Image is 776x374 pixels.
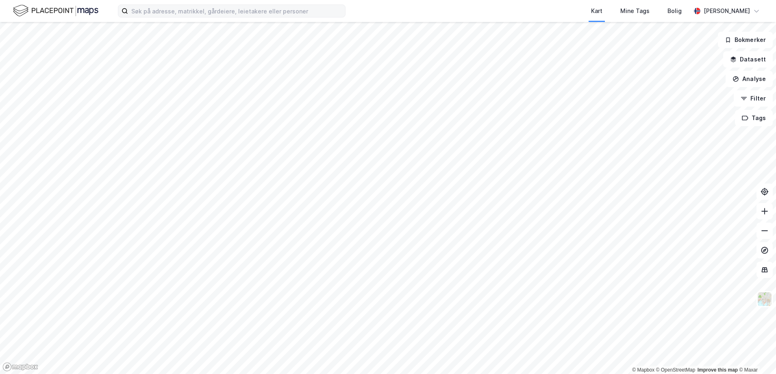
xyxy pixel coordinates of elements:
div: Kontrollprogram for chat [735,335,776,374]
img: logo.f888ab2527a4732fd821a326f86c7f29.svg [13,4,98,18]
div: Bolig [667,6,682,16]
div: Kart [591,6,602,16]
iframe: Chat Widget [735,335,776,374]
div: [PERSON_NAME] [704,6,750,16]
div: Mine Tags [620,6,650,16]
input: Søk på adresse, matrikkel, gårdeiere, leietakere eller personer [128,5,345,17]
